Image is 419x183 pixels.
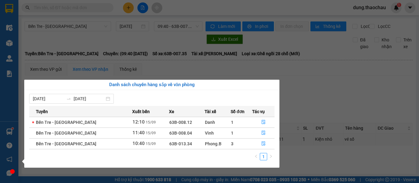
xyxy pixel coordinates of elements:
[169,131,192,135] span: 63B-008.04
[260,153,267,160] a: 1
[29,81,275,89] div: Danh sách chuyến hàng sắp về văn phòng
[146,142,156,146] span: 15/09
[231,120,233,125] span: 1
[252,153,260,160] li: Previous Page
[231,108,244,115] span: Số đơn
[254,154,258,158] span: left
[261,141,266,146] span: file-done
[252,108,265,115] span: Tác vụ
[252,128,274,138] button: file-done
[267,153,275,160] button: right
[36,131,96,135] span: Bến Tre - [GEOGRAPHIC_DATA]
[36,108,48,115] span: Tuyến
[169,120,192,125] span: 63B-008.12
[205,140,231,147] div: Phong.B
[261,120,266,125] span: file-done
[261,131,266,135] span: file-done
[205,119,231,126] div: Danh
[146,120,156,124] span: 15/09
[36,120,96,125] span: Bến Tre - [GEOGRAPHIC_DATA]
[169,141,192,146] span: 63B-013.34
[269,154,273,158] span: right
[267,153,275,160] li: Next Page
[231,131,233,135] span: 1
[205,130,231,136] div: Vinh
[205,108,216,115] span: Tài xế
[252,139,274,149] button: file-done
[66,96,71,101] span: to
[133,141,145,146] span: 10:40
[74,95,105,102] input: Đến ngày
[133,119,145,125] span: 12:10
[169,108,174,115] span: Xe
[132,108,150,115] span: Xuất bến
[231,141,233,146] span: 3
[133,130,145,135] span: 11:40
[252,117,274,127] button: file-done
[36,141,96,146] span: Bến Tre - [GEOGRAPHIC_DATA]
[33,95,64,102] input: Từ ngày
[252,153,260,160] button: left
[146,131,156,135] span: 15/09
[66,96,71,101] span: swap-right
